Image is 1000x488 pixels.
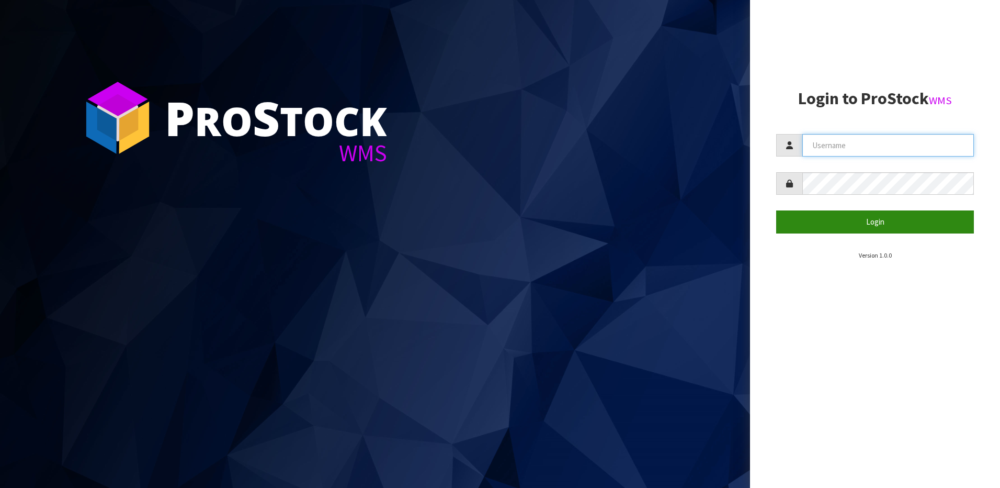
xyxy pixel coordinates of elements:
[802,134,974,157] input: Username
[776,90,974,108] h2: Login to ProStock
[78,79,157,157] img: ProStock Cube
[253,86,280,150] span: S
[929,94,952,107] small: WMS
[859,251,892,259] small: Version 1.0.0
[165,94,387,141] div: ro tock
[776,210,974,233] button: Login
[165,141,387,165] div: WMS
[165,86,195,150] span: P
